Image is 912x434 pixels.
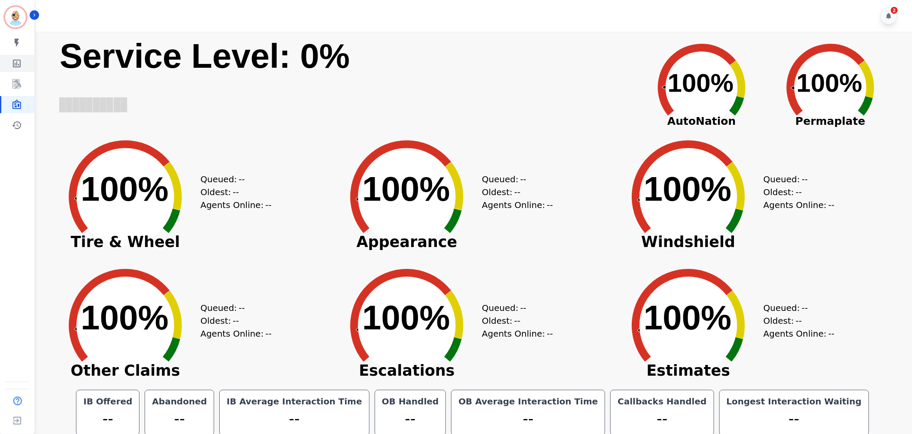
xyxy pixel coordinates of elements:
div: -- [725,407,864,430]
div: -- [457,407,600,430]
span: -- [233,314,239,327]
span: AutoNation [637,113,766,130]
span: -- [547,327,553,340]
text: 100% [668,69,733,97]
div: IB Offered [82,395,134,407]
div: Abandoned [150,395,209,407]
span: Estimates [613,366,764,375]
span: -- [233,186,239,199]
span: Windshield [613,238,764,246]
div: Agents Online: [482,327,555,340]
span: -- [239,301,245,314]
span: Other Claims [50,366,200,375]
span: -- [802,173,808,186]
div: -- [616,407,708,430]
div: Agents Online: [764,199,836,211]
text: 100% [81,170,169,208]
span: Escalations [332,366,482,375]
div: Queued: [200,301,265,314]
div: OB Average Interaction Time [457,395,600,407]
div: Queued: [200,173,265,186]
div: Agents Online: [764,327,836,340]
div: Agents Online: [200,199,273,211]
text: Service Level: 0% [60,37,350,75]
span: -- [802,301,808,314]
div: Queued: [482,173,546,186]
span: -- [514,186,520,199]
text: 100% [362,170,450,208]
div: -- [225,407,364,430]
span: -- [514,314,520,327]
div: Oldest: [482,186,546,199]
div: Agents Online: [482,199,555,211]
div: OB Handled [380,395,441,407]
span: -- [547,199,553,211]
span: Tire & Wheel [50,238,200,246]
text: 100% [644,298,732,337]
span: Appearance [332,238,482,246]
text: 100% [797,69,862,97]
text: 100% [644,170,732,208]
svg: Service Level: 0% [59,35,636,127]
div: Oldest: [200,314,265,327]
text: 100% [81,298,169,337]
div: Oldest: [482,314,546,327]
span: -- [796,186,802,199]
span: -- [265,199,271,211]
span: -- [828,327,834,340]
div: IB Average Interaction Time [225,395,364,407]
div: Oldest: [200,186,265,199]
text: 100% [362,298,450,337]
span: Permaplate [766,113,895,130]
div: -- [380,407,441,430]
div: Queued: [764,301,828,314]
span: -- [828,199,834,211]
span: -- [520,173,526,186]
img: Bordered avatar [5,7,26,27]
div: Agents Online: [200,327,273,340]
div: 2 [891,7,898,14]
div: Oldest: [764,314,828,327]
div: Callbacks Handled [616,395,708,407]
div: Oldest: [764,186,828,199]
div: Queued: [482,301,546,314]
span: -- [239,173,245,186]
div: -- [82,407,134,430]
span: -- [796,314,802,327]
div: -- [150,407,209,430]
span: -- [520,301,526,314]
span: -- [265,327,271,340]
div: Queued: [764,173,828,186]
div: Longest Interaction Waiting [725,395,864,407]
